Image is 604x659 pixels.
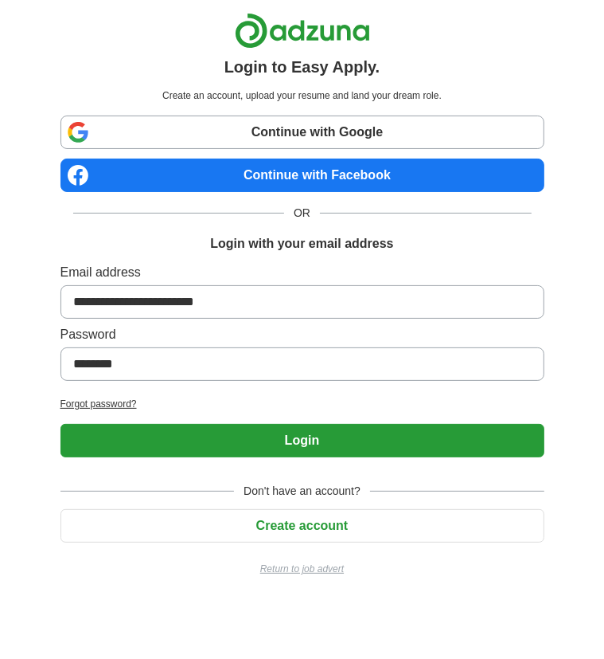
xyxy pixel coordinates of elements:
[234,483,370,500] span: Don't have an account?
[60,424,544,457] button: Login
[60,159,544,192] a: Continue with Facebook
[60,325,544,344] label: Password
[60,397,544,411] a: Forgot password?
[224,55,380,79] h1: Login to Easy Apply.
[60,562,544,576] a: Return to job advert
[210,234,393,253] h1: Login with your email address
[60,263,544,282] label: Email address
[60,509,544,543] button: Create account
[284,205,320,222] span: OR
[235,13,370,49] img: Adzuna logo
[60,519,544,532] a: Create account
[64,88,541,103] p: Create an account, upload your resume and land your dream role.
[60,116,544,149] a: Continue with Google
